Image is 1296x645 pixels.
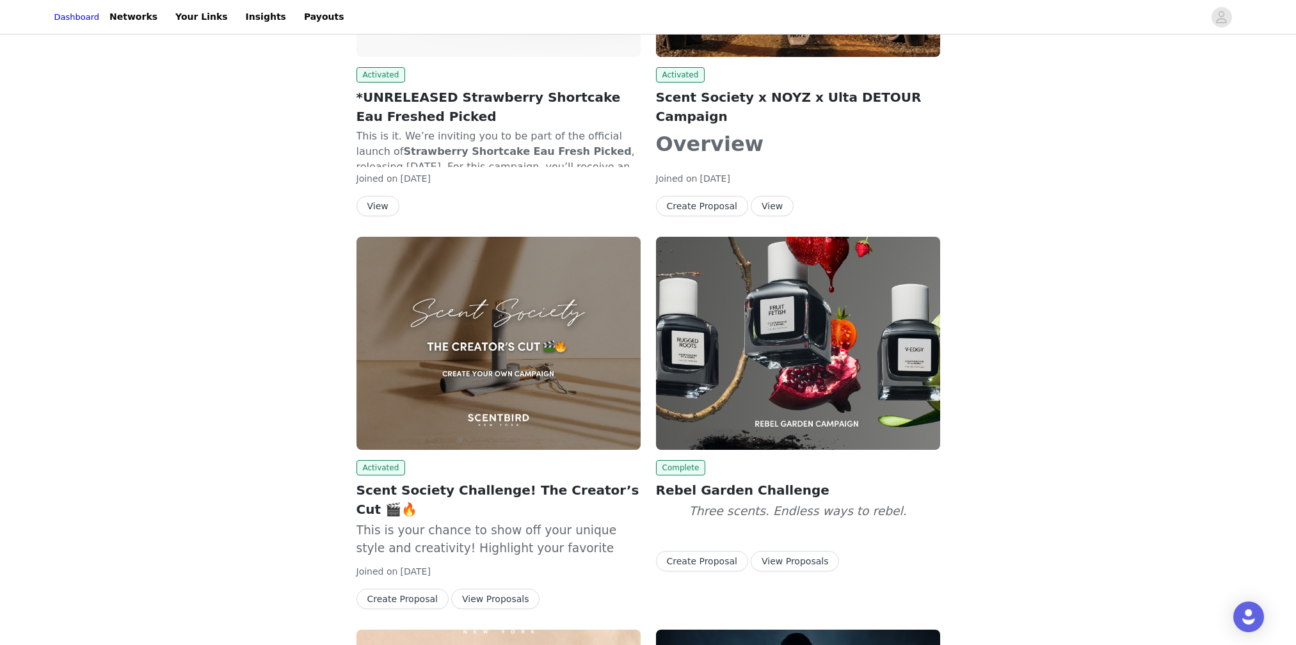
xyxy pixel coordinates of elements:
[356,237,641,450] img: Scentbird
[356,67,406,83] span: Activated
[356,589,449,609] button: Create Proposal
[751,551,839,571] button: View Proposals
[656,237,940,450] img: Scentbird
[356,566,398,577] span: Joined on
[54,11,100,24] a: Dashboard
[656,551,748,571] button: Create Proposal
[1233,601,1264,632] div: Open Intercom Messenger
[403,145,631,157] strong: Strawberry Shortcake Eau Fresh Picked
[751,196,794,216] button: View
[700,173,730,184] span: [DATE]
[356,130,640,280] span: This is it. We’re inviting you to be part of the official launch of , releasing [DATE]. For this ...
[656,88,940,126] h2: Scent Society x NOYZ x Ulta DETOUR Campaign
[656,481,940,500] h2: Rebel Garden Challenge
[356,481,641,519] h2: Scent Society Challenge! The Creator’s Cut 🎬🔥
[356,88,641,126] h2: *UNRELEASED Strawberry Shortcake Eau Freshed Picked
[102,3,165,31] a: Networks
[656,67,705,83] span: Activated
[656,132,764,156] span: Overview
[168,3,236,31] a: Your Links
[356,196,399,216] button: View
[656,173,698,184] span: Joined on
[356,173,398,184] span: Joined on
[401,566,431,577] span: [DATE]
[356,202,399,211] a: View
[451,594,540,604] a: View Proposals
[751,557,839,566] a: View Proposals
[751,202,794,211] a: View
[296,3,352,31] a: Payouts
[356,523,626,644] span: This is your chance to show off your unique style and creativity! Highlight your favorite Scentbi...
[401,173,431,184] span: [DATE]
[1215,7,1228,28] div: avatar
[689,504,906,518] em: Three scents. Endless ways to rebel.
[238,3,294,31] a: Insights
[451,589,540,609] button: View Proposals
[356,460,406,475] span: Activated
[656,196,748,216] button: Create Proposal
[656,460,706,475] span: Complete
